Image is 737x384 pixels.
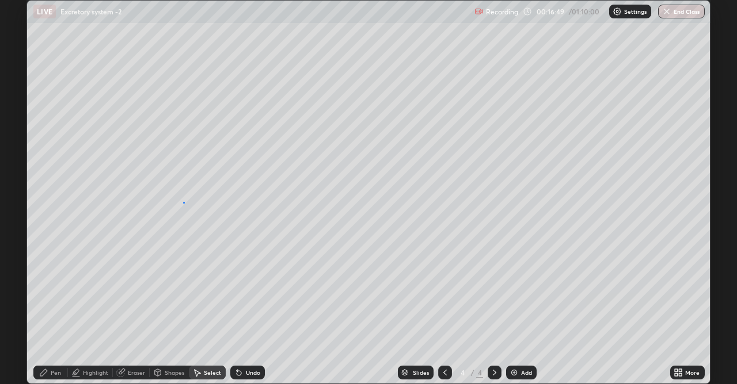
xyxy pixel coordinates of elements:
[51,370,61,375] div: Pen
[510,368,519,377] img: add-slide-button
[37,7,52,16] p: LIVE
[457,369,468,376] div: 4
[60,7,121,16] p: Excretory system -2
[474,7,484,16] img: recording.375f2c34.svg
[624,9,647,14] p: Settings
[685,370,700,375] div: More
[521,370,532,375] div: Add
[413,370,429,375] div: Slides
[246,370,260,375] div: Undo
[165,370,184,375] div: Shapes
[662,7,671,16] img: end-class-cross
[83,370,108,375] div: Highlight
[204,370,221,375] div: Select
[128,370,145,375] div: Eraser
[476,367,483,378] div: 4
[658,5,705,18] button: End Class
[470,369,474,376] div: /
[486,7,518,16] p: Recording
[613,7,622,16] img: class-settings-icons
